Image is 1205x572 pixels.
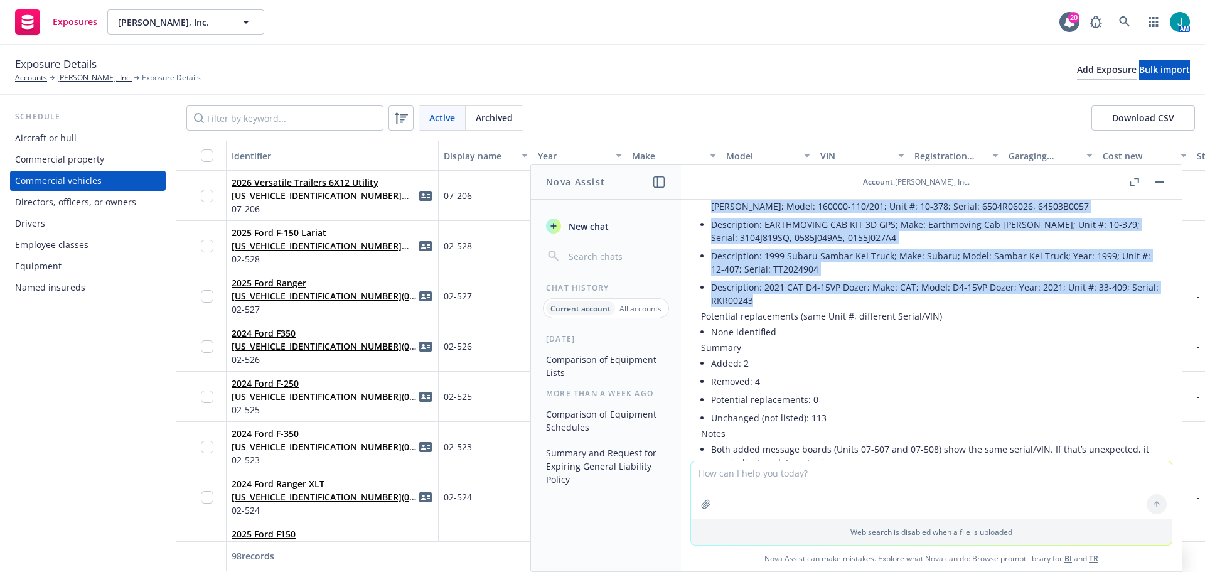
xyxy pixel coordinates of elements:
[201,190,213,202] input: Toggle Row Selected
[10,192,166,212] a: Directors, officers, or owners
[566,220,609,233] span: New chat
[232,453,418,467] span: 02-523
[418,540,433,555] a: idCard
[721,141,815,171] button: Model
[232,504,418,517] span: 02-524
[418,239,433,254] a: idCard
[531,333,681,344] div: [DATE]
[418,490,433,505] a: idCard
[1112,9,1137,35] a: Search
[418,389,433,404] a: idCard
[15,278,85,298] div: Named insureds
[118,16,227,29] span: [PERSON_NAME], Inc.
[1004,141,1098,171] button: Garaging address
[57,72,132,84] a: [PERSON_NAME], Inc.
[627,141,721,171] button: Make
[619,303,661,314] p: All accounts
[444,440,472,453] span: 02-523
[232,202,418,215] span: 07-206
[418,440,433,455] a: idCard
[232,149,433,163] div: Identifier
[820,149,891,163] div: VIN
[232,303,418,316] span: 02-527
[232,277,417,315] a: 2025 Ford Ranger [US_VEHICLE_IDENTIFICATION_NUMBER](02-527)
[1197,290,1200,302] span: -
[10,235,166,255] a: Employee classes
[914,149,985,163] div: Registration state
[546,175,605,188] h1: Nova Assist
[418,339,433,354] span: idCard
[232,276,418,303] span: 2025 Ford Ranger [US_VEHICLE_IDENTIFICATION_NUMBER](02-527)
[711,278,1162,310] li: Description: 2021 CAT D4-15VP Dozer; Make: CAT; Model: D4-15VP Dozer; Year: 2021; Unit #: 33-409;...
[476,111,513,124] span: Archived
[1170,12,1190,32] img: photo
[541,215,671,237] button: New chat
[1197,240,1200,252] span: -
[232,353,418,366] span: 02-526
[15,213,45,234] div: Drivers
[444,149,514,163] div: Display name
[201,290,213,303] input: Toggle Row Selected
[232,427,418,453] span: 2024 Ford F-350 [US_VEHICLE_IDENTIFICATION_NUMBER](02-523)
[232,252,418,266] span: 02-528
[444,189,472,202] span: 07-206
[418,289,433,304] span: idCard
[566,247,666,265] input: Search chats
[15,256,62,276] div: Equipment
[10,4,102,40] a: Exposures
[909,141,1004,171] button: Registration state
[1077,60,1137,80] button: Add Exposure
[1197,391,1200,402] span: -
[863,176,970,187] div: : [PERSON_NAME], Inc.
[541,443,671,490] button: Summary and Request for Expiring General Liability Policy
[1083,9,1108,35] a: Report a Bug
[1009,149,1079,163] div: Garaging address
[201,391,213,403] input: Toggle Row Selected
[1077,60,1137,79] div: Add Exposure
[15,72,47,84] a: Accounts
[711,184,1162,215] li: Description: GPS GNSS BASE STATION R750 [PERSON_NAME]; Make: GPS Base Station R750 [PERSON_NAME];...
[232,403,418,416] span: 02-525
[632,149,702,163] div: Make
[10,213,166,234] a: Drivers
[1098,141,1192,171] button: Cost new
[439,141,533,171] button: Display name
[711,391,1162,409] li: Potential replacements: 0
[201,441,213,453] input: Toggle Row Selected
[686,546,1177,571] span: Nova Assist can make mistakes. Explore what Nova can do: Browse prompt library for and
[711,247,1162,278] li: Description: 1999 Subaru Sambar Kei Truck; Make: Subaru; Model: Sambar Kei Truck; Year: 1999; Uni...
[201,340,213,353] input: Toggle Row Selected
[232,327,417,365] a: 2024 Ford F350 [US_VEHICLE_IDENTIFICATION_NUMBER](02-526)
[1139,60,1190,80] button: Bulk import
[15,192,136,212] div: Directors, officers, or owners
[1197,491,1200,503] span: -
[444,340,472,353] span: 02-526
[15,235,88,255] div: Employee classes
[232,550,274,562] span: 98 records
[550,303,611,314] p: Current account
[10,149,166,170] a: Commercial property
[201,149,213,162] input: Select all
[232,428,417,466] a: 2024 Ford F-350 [US_VEHICLE_IDENTIFICATION_NUMBER](02-523)
[444,541,472,554] span: 02-522
[232,377,418,403] span: 2024 Ford F-250 [US_VEHICLE_IDENTIFICATION_NUMBER](02-525)
[863,176,893,187] span: Account
[232,527,418,554] span: 2025 Ford F150 [US_VEHICLE_IDENTIFICATION_NUMBER](02-522)
[1197,441,1200,453] span: -
[1068,12,1079,23] div: 20
[711,215,1162,247] li: Description: EARTHMOVING CAB KIT 3D GPS; Make: Earthmoving Cab [PERSON_NAME]; Unit #: 10-379; Ser...
[701,427,1162,440] p: Notes
[232,176,402,215] a: 2026 Versatile Trailers 6X12 Utility [US_VEHICLE_IDENTIFICATION_NUMBER] (07-206)
[10,256,166,276] a: Equipment
[444,239,472,252] span: 02-528
[232,176,418,202] span: 2026 Versatile Trailers 6X12 Utility [US_VEHICLE_IDENTIFICATION_NUMBER] (07-206)
[444,289,472,303] span: 02-527
[232,377,417,416] a: 2024 Ford F-250 [US_VEHICLE_IDENTIFICATION_NUMBER](02-525)
[711,440,1162,472] li: Both added message boards (Units 07-507 and 07-508) show the same serial/VIN. If that’s unexpecte...
[429,111,455,124] span: Active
